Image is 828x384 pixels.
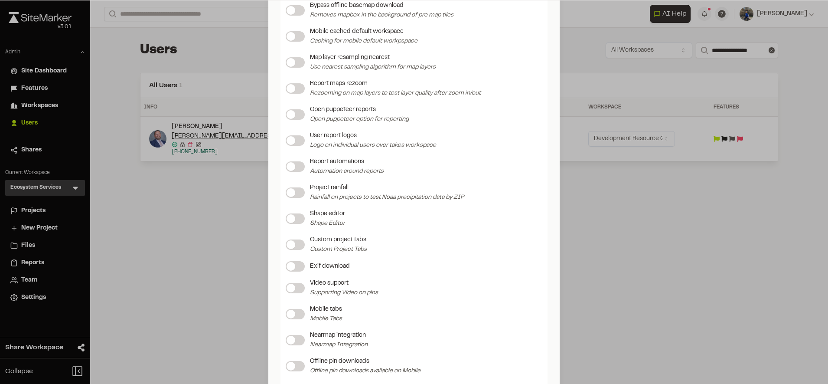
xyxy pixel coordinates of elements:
[310,357,421,366] p: Offline pin downloads
[310,131,436,141] p: User report logos
[310,279,378,288] p: Video support
[310,141,436,150] p: Logo on individual users over takes workspace
[310,10,453,20] p: Removes mapbox in the background of pre map tiles
[310,314,342,324] p: Mobile Tabs
[310,79,481,89] p: Report maps rezoom
[310,262,350,271] p: Exif download
[310,235,367,245] p: Custom project tabs
[310,288,378,298] p: Supporting Video on pins
[310,89,481,98] p: Rezooming on map layers to test layer quality after zoom in/out
[310,209,345,219] p: Shape editor
[310,36,417,46] p: Caching for mobile default workpspace
[310,105,409,115] p: Open puppeteer reports
[310,115,409,124] p: Open puppeteer option for reporting
[310,1,453,10] p: Bypass offline basemap download
[310,183,464,193] p: Project rainfall
[310,305,342,314] p: Mobile tabs
[310,157,384,167] p: Report automations
[310,53,436,62] p: Map layer resampling nearest
[310,340,368,350] p: Nearmap Integration
[310,366,421,376] p: Offline pin downloads available on Mobile
[310,331,368,340] p: Nearmap integration
[310,219,345,228] p: Shape Editor
[310,62,436,72] p: Use nearest sampling algorithm for map layers
[310,27,417,36] p: Mobile cached default workspace
[310,167,384,176] p: Automation around reports
[310,245,367,254] p: Custom Project Tabs
[310,193,464,202] p: Rainfall on projects to test Noaa precipitation data by ZIP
